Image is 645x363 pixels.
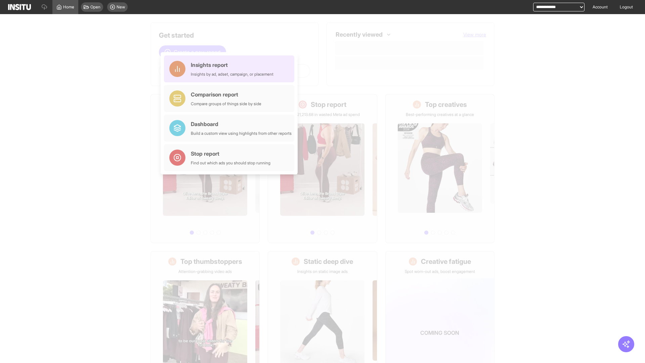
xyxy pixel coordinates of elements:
[191,160,270,166] div: Find out which ads you should stop running
[8,4,31,10] img: Logo
[191,150,270,158] div: Stop report
[191,90,261,98] div: Comparison report
[63,4,74,10] span: Home
[90,4,100,10] span: Open
[191,120,292,128] div: Dashboard
[191,72,273,77] div: Insights by ad, adset, campaign, or placement
[191,101,261,107] div: Compare groups of things side by side
[117,4,125,10] span: New
[191,61,273,69] div: Insights report
[191,131,292,136] div: Build a custom view using highlights from other reports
